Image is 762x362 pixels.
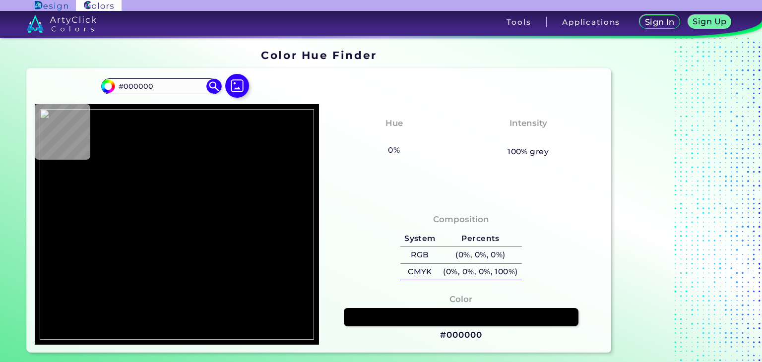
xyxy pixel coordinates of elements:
[378,132,411,144] h3: None
[261,48,377,62] h1: Color Hue Finder
[449,292,472,306] h4: Color
[35,1,68,10] img: ArtyClick Design logo
[433,212,489,227] h4: Composition
[385,116,403,130] h4: Hue
[440,264,522,280] h5: (0%, 0%, 0%, 100%)
[27,15,97,33] img: logo_artyclick_colors_white.svg
[507,18,531,26] h3: Tools
[400,247,439,263] h5: RGB
[384,144,403,157] h5: 0%
[440,247,522,263] h5: (0%, 0%, 0%)
[508,145,549,158] h5: 100% grey
[400,231,439,247] h5: System
[225,74,249,98] img: icon picture
[562,18,620,26] h3: Applications
[509,116,547,130] h4: Intensity
[511,132,545,144] h3: None
[641,16,678,28] a: Sign In
[615,45,739,356] iframe: Advertisement
[440,329,482,341] h3: #000000
[115,80,207,93] input: type color..
[206,79,221,94] img: icon search
[646,18,673,26] h5: Sign In
[440,231,522,247] h5: Percents
[690,16,729,28] a: Sign Up
[695,18,725,25] h5: Sign Up
[400,264,439,280] h5: CMYK
[40,109,314,340] img: 33e9a931-3099-44f5-aef2-8e72f4c00da7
